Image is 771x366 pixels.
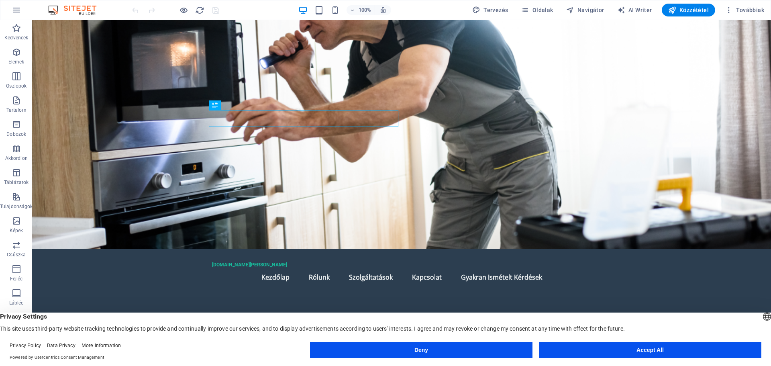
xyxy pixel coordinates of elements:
[725,6,764,14] span: Továbbiak
[566,6,604,14] span: Navigátor
[7,251,26,258] p: Csúszka
[359,5,371,15] h6: 100%
[469,4,512,16] button: Tervezés
[8,59,24,65] p: Elemek
[379,6,387,14] i: Átméretezés esetén automatikusan beállítja a nagyítási szintet a választott eszköznek megfelelően.
[521,6,553,14] span: Oldalak
[195,6,204,15] i: Weboldal újratöltése
[662,4,715,16] button: Közzététel
[668,6,709,14] span: Közzététel
[617,6,652,14] span: AI Writer
[195,5,204,15] button: reload
[6,83,27,89] p: Oszlopok
[614,4,655,16] button: AI Writer
[9,300,24,306] p: Lábléc
[472,6,508,14] span: Tervezés
[563,4,608,16] button: Navigátor
[4,35,28,41] p: Kedvencek
[4,179,29,186] p: Táblázatok
[6,107,27,113] p: Tartalom
[6,131,26,137] p: Dobozok
[722,4,767,16] button: Továbbiak
[179,5,188,15] button: Kattintson ide az előnézeti módból való kilépéshez és a szerkesztés folytatásához
[518,4,556,16] button: Oldalak
[10,227,23,234] p: Képek
[10,276,23,282] p: Fejléc
[469,4,512,16] div: Tervezés (Ctrl+Alt+Y)
[347,5,375,15] button: 100%
[5,155,28,162] p: Akkordion
[46,5,106,15] img: Editor Logo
